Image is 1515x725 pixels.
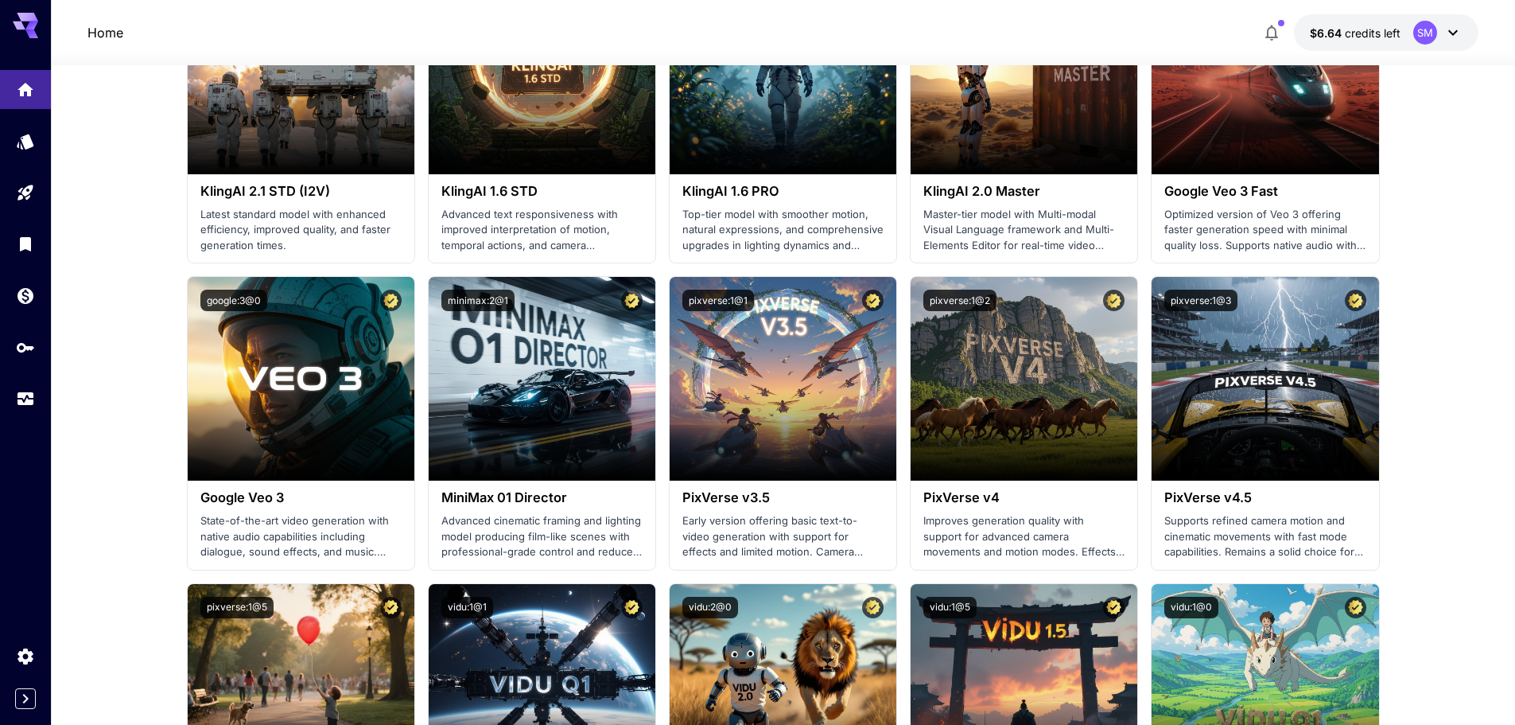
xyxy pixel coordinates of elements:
[200,490,402,505] h3: Google Veo 3
[441,490,643,505] h3: MiniMax 01 Director
[682,290,754,311] button: pixverse:1@1
[1164,490,1365,505] h3: PixVerse v4.5
[1345,290,1366,311] button: Certified Model – Vetted for best performance and includes a commercial license.
[670,277,896,481] img: alt
[682,207,884,254] p: Top-tier model with smoother motion, natural expressions, and comprehensive upgrades in lighting ...
[1345,26,1400,40] span: credits left
[923,490,1125,505] h3: PixVerse v4
[200,184,402,199] h3: KlingAI 2.1 STD (I2V)
[441,290,515,311] button: minimax:2@1
[87,23,123,42] a: Home
[441,597,493,618] button: vidu:1@1
[1164,184,1365,199] h3: Google Veo 3 Fast
[911,277,1137,481] img: alt
[16,131,35,151] div: Models
[1294,14,1478,51] button: $6.64373SM
[923,513,1125,560] p: Improves generation quality with support for advanced camera movements and motion modes. Effects ...
[621,290,643,311] button: Certified Model – Vetted for best performance and includes a commercial license.
[429,277,655,481] img: alt
[1103,290,1125,311] button: Certified Model – Vetted for best performance and includes a commercial license.
[1310,26,1345,40] span: $6.64
[16,286,35,306] div: Wallet
[682,184,884,199] h3: KlingAI 1.6 PRO
[16,183,35,203] div: Playground
[441,184,643,199] h3: KlingAI 1.6 STD
[87,23,123,42] nav: breadcrumb
[923,597,977,618] button: vidu:1@5
[200,597,274,618] button: pixverse:1@5
[923,290,996,311] button: pixverse:1@2
[188,277,414,481] img: alt
[1435,649,1515,725] iframe: Chat Widget
[15,688,36,709] button: Expand sidebar
[862,597,884,618] button: Certified Model – Vetted for best performance and includes a commercial license.
[16,389,35,409] div: Usage
[1152,277,1378,481] img: alt
[441,513,643,560] p: Advanced cinematic framing and lighting model producing film-like scenes with professional-grade ...
[862,290,884,311] button: Certified Model – Vetted for best performance and includes a commercial license.
[380,597,402,618] button: Certified Model – Vetted for best performance and includes a commercial license.
[682,513,884,560] p: Early version offering basic text-to-video generation with support for effects and limited motion...
[621,597,643,618] button: Certified Model – Vetted for best performance and includes a commercial license.
[1345,597,1366,618] button: Certified Model – Vetted for best performance and includes a commercial license.
[923,184,1125,199] h3: KlingAI 2.0 Master
[682,490,884,505] h3: PixVerse v3.5
[200,513,402,560] p: State-of-the-art video generation with native audio capabilities including dialogue, sound effect...
[923,207,1125,254] p: Master-tier model with Multi-modal Visual Language framework and Multi-Elements Editor for real-t...
[1103,597,1125,618] button: Certified Model – Vetted for best performance and includes a commercial license.
[200,290,267,311] button: google:3@0
[1164,207,1365,254] p: Optimized version of Veo 3 offering faster generation speed with minimal quality loss. Supports n...
[1310,25,1400,41] div: $6.64373
[682,597,738,618] button: vidu:2@0
[16,337,35,357] div: API Keys
[1164,597,1218,618] button: vidu:1@0
[16,646,35,666] div: Settings
[200,207,402,254] p: Latest standard model with enhanced efficiency, improved quality, and faster generation times.
[16,234,35,254] div: Library
[380,290,402,311] button: Certified Model – Vetted for best performance and includes a commercial license.
[1164,513,1365,560] p: Supports refined camera motion and cinematic movements with fast mode capabilities. Remains a sol...
[1164,290,1237,311] button: pixverse:1@3
[441,207,643,254] p: Advanced text responsiveness with improved interpretation of motion, temporal actions, and camera...
[16,75,35,95] div: Home
[1413,21,1437,45] div: SM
